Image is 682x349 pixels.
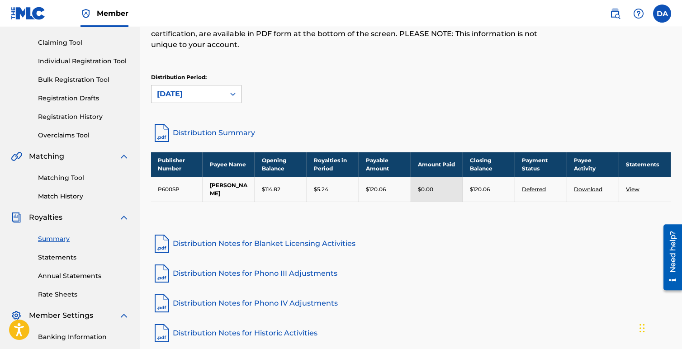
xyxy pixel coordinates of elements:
span: Matching [29,151,64,162]
a: Bulk Registration Tool [38,75,129,85]
a: Deferred [522,186,546,193]
a: Individual Registration Tool [38,57,129,66]
div: Drag [639,315,645,342]
th: Statements [619,152,671,177]
img: distribution-summary-pdf [151,122,173,144]
a: Statements [38,253,129,262]
img: Top Rightsholder [81,8,91,19]
img: pdf [151,322,173,344]
span: Member Settings [29,310,93,321]
img: Royalties [11,212,22,223]
a: Distribution Notes for Historic Activities [151,322,671,344]
p: $120.06 [470,185,490,193]
span: Royalties [29,212,62,223]
td: P600SP [151,177,203,202]
td: [PERSON_NAME] [203,177,255,202]
a: Annual Statements [38,271,129,281]
img: Member Settings [11,310,22,321]
iframe: Chat Widget [637,306,682,349]
div: [DATE] [157,89,219,99]
a: Registration History [38,112,129,122]
p: $120.06 [366,185,386,193]
th: Amount Paid [411,152,463,177]
th: Closing Balance [463,152,515,177]
a: Overclaims Tool [38,131,129,140]
a: Matching Tool [38,173,129,183]
img: pdf [151,263,173,284]
img: help [633,8,644,19]
img: pdf [151,233,173,255]
th: Payee Activity [567,152,619,177]
img: pdf [151,292,173,314]
a: Distribution Notes for Phono III Adjustments [151,263,671,284]
a: Distribution Notes for Phono IV Adjustments [151,292,671,314]
a: Public Search [606,5,624,23]
th: Payable Amount [359,152,411,177]
a: Distribution Summary [151,122,671,144]
a: Rate Sheets [38,290,129,299]
img: MLC Logo [11,7,46,20]
a: Download [574,186,602,193]
a: Banking Information [38,332,129,342]
div: Help [630,5,648,23]
p: $0.00 [418,185,433,193]
img: expand [118,212,129,223]
img: Matching [11,151,22,162]
th: Opening Balance [255,152,307,177]
img: expand [118,310,129,321]
iframe: Resource Center [657,221,682,293]
p: Distribution Period: [151,73,242,81]
div: User Menu [653,5,671,23]
img: search [610,8,620,19]
th: Payment Status [515,152,567,177]
a: Match History [38,192,129,201]
p: Notes on blanket licensing activities and dates for historical unmatched royalties, as well as th... [151,18,552,50]
a: Summary [38,234,129,244]
th: Royalties in Period [307,152,359,177]
span: Member [97,8,128,19]
a: View [626,186,639,193]
th: Payee Name [203,152,255,177]
img: expand [118,151,129,162]
a: Distribution Notes for Blanket Licensing Activities [151,233,671,255]
p: $5.24 [314,185,328,193]
th: Publisher Number [151,152,203,177]
p: $114.82 [262,185,280,193]
a: Registration Drafts [38,94,129,103]
a: Claiming Tool [38,38,129,47]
